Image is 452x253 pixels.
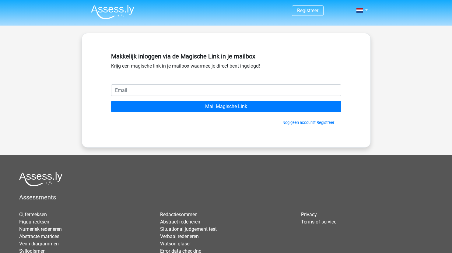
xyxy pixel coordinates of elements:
[19,194,433,201] h5: Assessments
[111,84,341,96] input: Email
[111,101,341,112] input: Mail Magische Link
[19,241,59,247] a: Venn diagrammen
[19,234,59,239] a: Abstracte matrices
[19,172,62,186] img: Assessly logo
[19,226,62,232] a: Numeriek redeneren
[297,8,318,13] a: Registreer
[160,219,200,225] a: Abstract redeneren
[301,212,317,217] a: Privacy
[19,212,47,217] a: Cijferreeksen
[301,219,336,225] a: Terms of service
[160,212,198,217] a: Redactiesommen
[160,241,191,247] a: Watson glaser
[160,234,199,239] a: Verbaal redeneren
[111,53,341,60] h5: Makkelijk inloggen via de Magische Link in je mailbox
[111,50,341,84] div: Krijg een magische link in je mailbox waarmee je direct bent ingelogd!
[91,5,134,19] img: Assessly
[160,226,217,232] a: Situational judgement test
[282,120,334,125] a: Nog geen account? Registreer
[19,219,49,225] a: Figuurreeksen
